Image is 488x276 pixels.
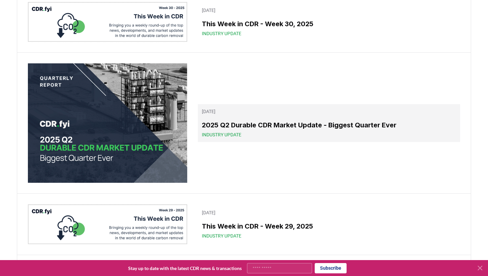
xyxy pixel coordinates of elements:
p: [DATE] [202,209,456,216]
span: Industry Update [202,233,241,239]
h3: This Week in CDR - Week 30, 2025 [202,19,456,29]
span: Industry Update [202,30,241,37]
span: Industry Update [202,131,241,138]
p: [DATE] [202,7,456,14]
img: This Week in CDR - Week 30, 2025 blog post image [28,2,187,42]
img: 2025 Q2 Durable CDR Market Update - Biggest Quarter Ever blog post image [28,63,187,183]
h3: 2025 Q2 Durable CDR Market Update - Biggest Quarter Ever [202,120,456,130]
h3: This Week in CDR - Week 29, 2025 [202,221,456,231]
a: [DATE]2025 Q2 Durable CDR Market Update - Biggest Quarter EverIndustry Update [198,104,460,142]
p: [DATE] [202,108,456,115]
img: This Week in CDR - Week 29, 2025 blog post image [28,204,187,244]
a: [DATE]This Week in CDR - Week 30, 2025Industry Update [198,3,460,41]
a: [DATE]This Week in CDR - Week 29, 2025Industry Update [198,205,460,243]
